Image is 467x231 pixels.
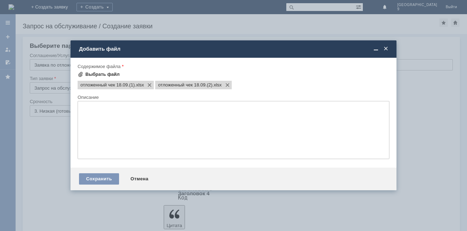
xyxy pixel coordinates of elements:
span: Закрыть [382,46,389,52]
span: отложенный чек 18.09.(2).xlsx [158,82,212,88]
span: отложенный чек 18.09.(1).xlsx [135,82,144,88]
div: Описание [78,95,388,100]
span: Свернуть (Ctrl + M) [372,46,379,52]
div: Доброе утро! Удалите отложенные чеки. [3,3,103,9]
div: Содержимое файла [78,64,388,69]
div: Выбрать файл [85,72,120,77]
span: отложенный чек 18.09.(2).xlsx [213,82,222,88]
div: Добавить файл [79,46,389,52]
span: отложенный чек 18.09.(1).xlsx [80,82,135,88]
